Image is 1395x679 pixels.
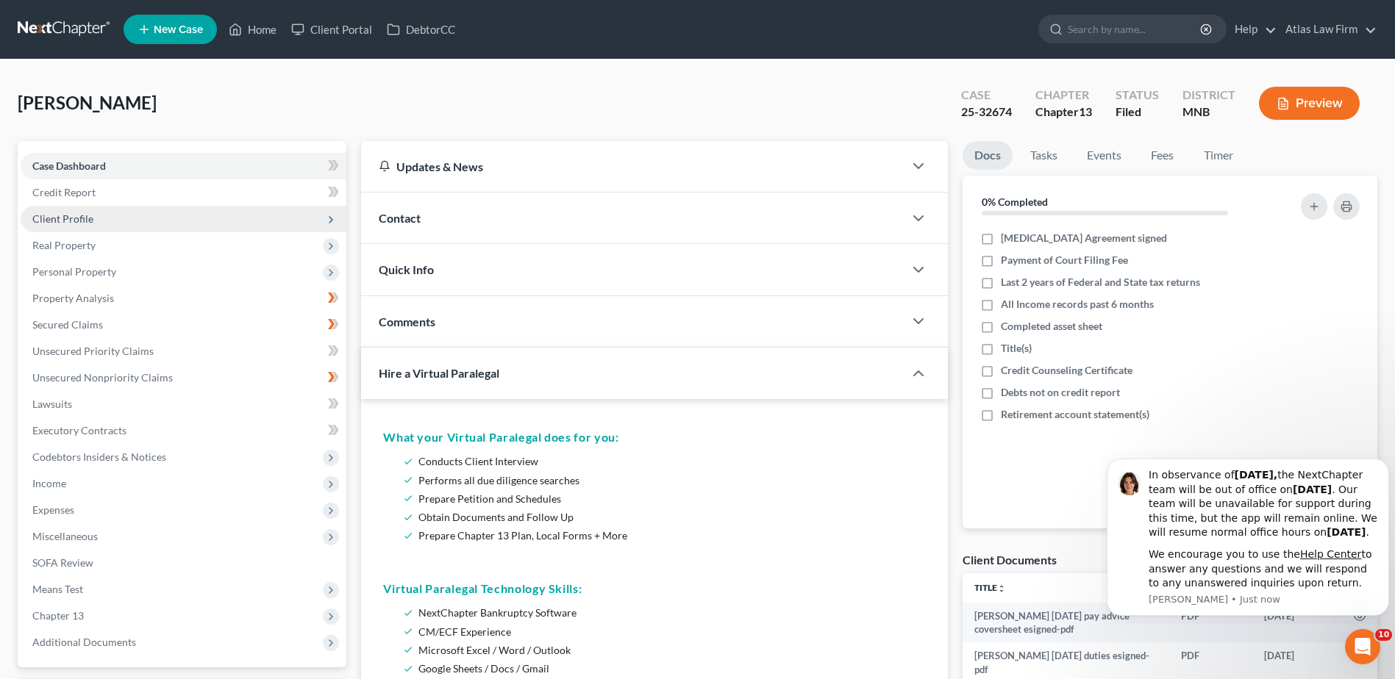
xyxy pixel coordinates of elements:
span: All Income records past 6 months [1001,297,1154,312]
span: Executory Contracts [32,424,126,436]
span: Credit Report [32,186,96,198]
li: Prepare Petition and Schedules [418,489,920,508]
span: Secured Claims [32,318,103,331]
div: MNB [1182,104,1235,121]
span: Debts not on credit report [1001,385,1120,400]
i: unfold_more [997,584,1006,593]
span: Unsecured Priority Claims [32,345,154,357]
li: Obtain Documents and Follow Up [418,508,920,526]
a: Events [1075,141,1133,170]
span: Last 2 years of Federal and State tax returns [1001,275,1200,290]
h5: Virtual Paralegal Technology Skills: [383,580,926,597]
span: Client Profile [32,212,93,225]
span: 13 [1079,104,1092,118]
li: NextChapter Bankruptcy Software [418,603,920,622]
button: Preview [1259,87,1360,120]
span: Personal Property [32,265,116,278]
a: Timer [1192,141,1245,170]
iframe: Intercom live chat [1345,629,1380,664]
iframe: Intercom notifications message [1101,431,1395,625]
h5: What your Virtual Paralegal does for you: [383,428,926,446]
a: Secured Claims [21,312,346,338]
span: Codebtors Insiders & Notices [32,450,166,463]
div: Case [961,87,1012,104]
span: Title(s) [1001,341,1032,356]
a: Help [1227,16,1277,43]
span: Real Property [32,239,96,251]
span: Hire a Virtual Paralegal [379,366,499,380]
a: Tasks [1018,141,1069,170]
li: Google Sheets / Docs / Gmail [418,659,920,678]
span: Completed asset sheet [1001,319,1102,334]
a: Docs [963,141,1013,170]
a: Lawsuits [21,391,346,417]
li: CM/ECF Experience [418,622,920,641]
input: Search by name... [1068,15,1202,43]
span: Lawsuits [32,398,72,410]
a: SOFA Review [21,550,346,576]
span: Chapter 13 [32,609,84,622]
span: Income [32,477,66,489]
li: Prepare Chapter 13 Plan, Local Forms + More [418,526,920,545]
div: Chapter [1035,87,1092,104]
li: Performs all due diligence searches [418,471,920,489]
span: Miscellaneous [32,530,98,542]
li: Conducts Client Interview [418,452,920,470]
div: Status [1116,87,1159,104]
a: Property Analysis [21,285,346,312]
div: Chapter [1035,104,1092,121]
div: 25-32674 [961,104,1012,121]
a: Client Portal [284,16,379,43]
a: DebtorCC [379,16,463,43]
span: Credit Counseling Certificate [1001,363,1132,378]
li: Microsoft Excel / Word / Outlook [418,641,920,659]
td: [PERSON_NAME] [DATE] pay advice coversheet esigned-pdf [963,603,1169,643]
div: Client Documents [963,552,1057,567]
span: Contact [379,211,421,225]
a: Unsecured Priority Claims [21,338,346,364]
span: [MEDICAL_DATA] Agreement signed [1001,231,1167,245]
a: Credit Report [21,179,346,206]
a: Unsecured Nonpriority Claims [21,364,346,391]
strong: 0% Completed [982,195,1048,208]
a: Fees [1139,141,1186,170]
div: Filed [1116,104,1159,121]
a: Atlas Law Firm [1278,16,1377,43]
span: Retirement account statement(s) [1001,407,1149,422]
a: Titleunfold_more [974,582,1006,593]
span: Comments [379,315,435,328]
div: District [1182,87,1235,104]
span: Case Dashboard [32,159,106,172]
span: SOFA Review [32,556,93,569]
span: 10 [1375,629,1392,641]
a: Executory Contracts [21,417,346,444]
span: Property Analysis [32,292,114,304]
span: Expenses [32,503,74,516]
span: Payment of Court Filing Fee [1001,253,1128,267]
span: Quick Info [379,262,434,276]
span: Means Test [32,583,83,595]
div: Updates & News [379,159,886,174]
span: Unsecured Nonpriority Claims [32,371,173,384]
a: Home [221,16,284,43]
span: New Case [154,24,203,35]
span: [PERSON_NAME] [18,92,157,113]
a: Case Dashboard [21,153,346,179]
span: Additional Documents [32,636,136,648]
